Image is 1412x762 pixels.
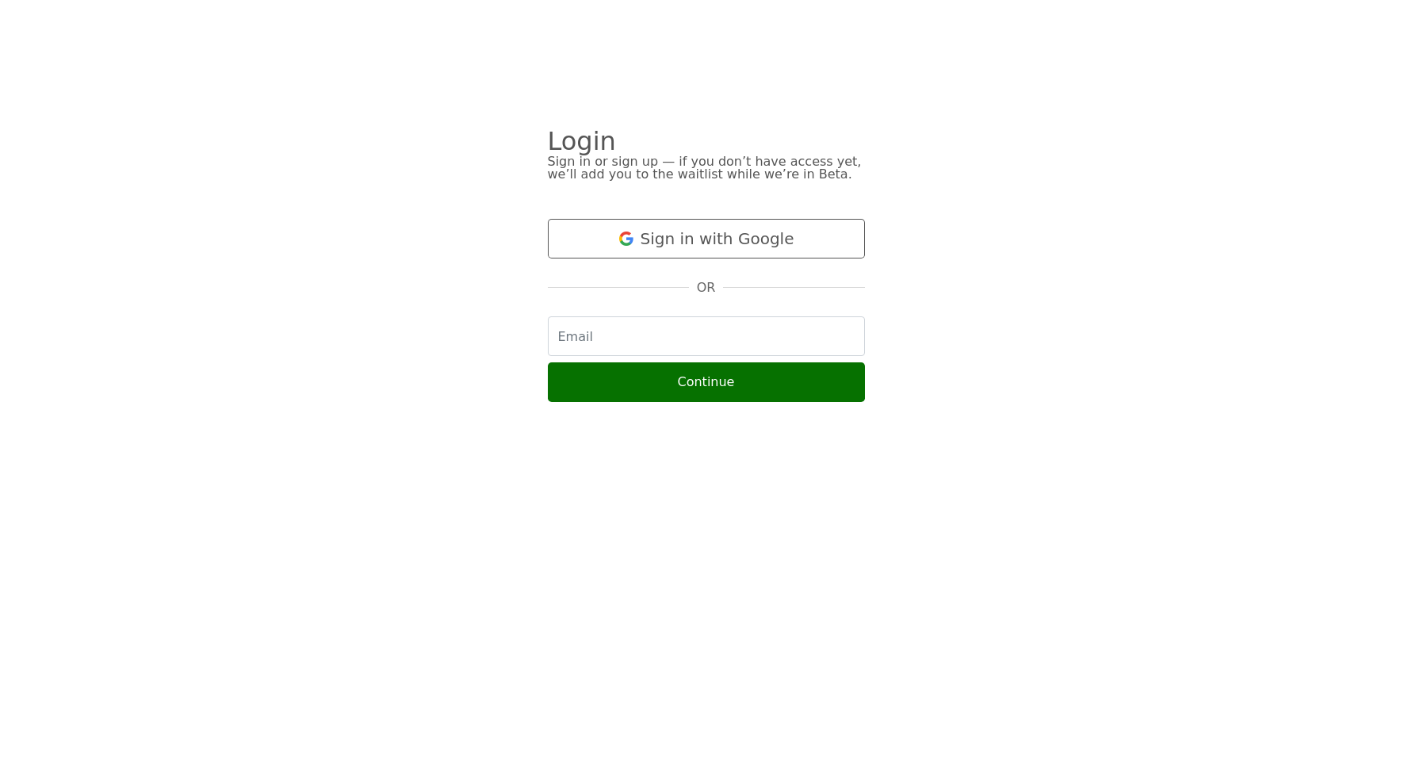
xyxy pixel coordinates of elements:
[618,231,634,247] img: Google logo
[548,135,865,147] div: Login
[548,316,865,356] input: Email
[548,362,865,402] button: Continue
[697,278,716,297] span: OR
[548,155,865,181] div: Sign in or sign up — if you don’t have access yet, we’ll add you to the waitlist while we’re in B...
[548,219,865,258] button: Sign in with Google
